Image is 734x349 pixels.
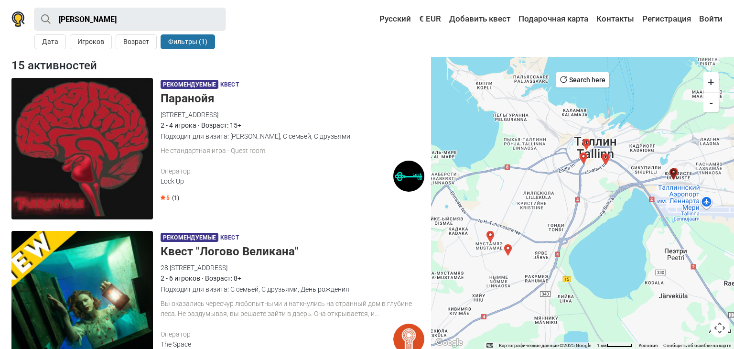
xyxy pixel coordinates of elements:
button: Игроков [70,34,112,49]
a: Войти [697,11,723,28]
button: Быстрые клавиши [486,342,493,349]
div: Шамбала [600,153,611,165]
button: Управление камерой на карте [710,318,729,338]
span: 5 [161,194,170,202]
div: Школа волшебников [502,244,514,256]
div: Радиация [485,231,496,242]
a: Условия (ссылка откроется в новой вкладке) [638,343,658,348]
a: Русский [370,11,413,28]
img: Star [161,195,165,200]
a: Сообщить об ошибке на карте [663,343,731,348]
div: Lock Up [161,176,393,186]
img: Паранойя [11,78,153,219]
div: Оператор [161,329,393,339]
span: Рекомендуемые [161,233,218,242]
span: Квест [220,80,239,90]
a: € EUR [417,11,443,28]
div: 2 - 4 игрока · Возраст: 15+ [161,120,424,131]
div: 2 Paranoid [669,168,680,179]
span: Квест [220,233,239,243]
a: Открыть эту область в Google Картах (в новом окне) [433,337,465,349]
button: Возраст [116,34,157,49]
img: Русский [373,16,379,22]
div: [STREET_ADDRESS] [161,109,424,120]
div: 28 [STREET_ADDRESS] [161,262,424,273]
div: Бейкер-стрит, 221Б [578,153,589,164]
h5: Паранойя [161,92,424,106]
div: Паранойя [668,168,679,180]
h5: Квест "Логово Великана" [161,245,424,259]
div: Подходит для визита: С семьей, С друзьями, День рождения [161,284,424,294]
a: Добавить квест [447,11,513,28]
img: Lock Up [393,161,424,192]
span: (1) [172,194,179,202]
div: Заклятие [581,139,592,150]
button: + [703,72,719,92]
a: Контакты [594,11,637,28]
button: Масштаб карты: 1 км на 51 пкс [594,342,636,349]
div: 15 активностей [8,57,428,74]
button: Фильтры (1) [161,34,215,49]
a: Подарочная карта [516,11,591,28]
button: Дата [34,34,66,49]
span: Картографические данные ©2025 Google [499,343,591,348]
div: 2 - 6 игроков · Возраст: 8+ [161,273,424,284]
span: Рекомендуемые [161,80,218,89]
div: Не стандартная игра - Quest room. [161,146,424,156]
input: Попробуйте “Лондон” [34,8,226,31]
div: Оператор [161,166,393,176]
div: Сверхчеловек [600,153,612,165]
img: Google [433,337,465,349]
div: Вы оказались чересчур любопытными и наткнулись на странный дом в глубине леса. Не раздумывая, вы ... [161,299,424,319]
a: Регистрация [640,11,693,28]
button: Search here [556,72,609,87]
button: - [703,92,719,112]
img: Nowescape logo [11,11,25,27]
span: 1 км [597,343,606,348]
div: Подходит для визита: [PERSON_NAME], С семьей, С друзьями [161,131,424,142]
